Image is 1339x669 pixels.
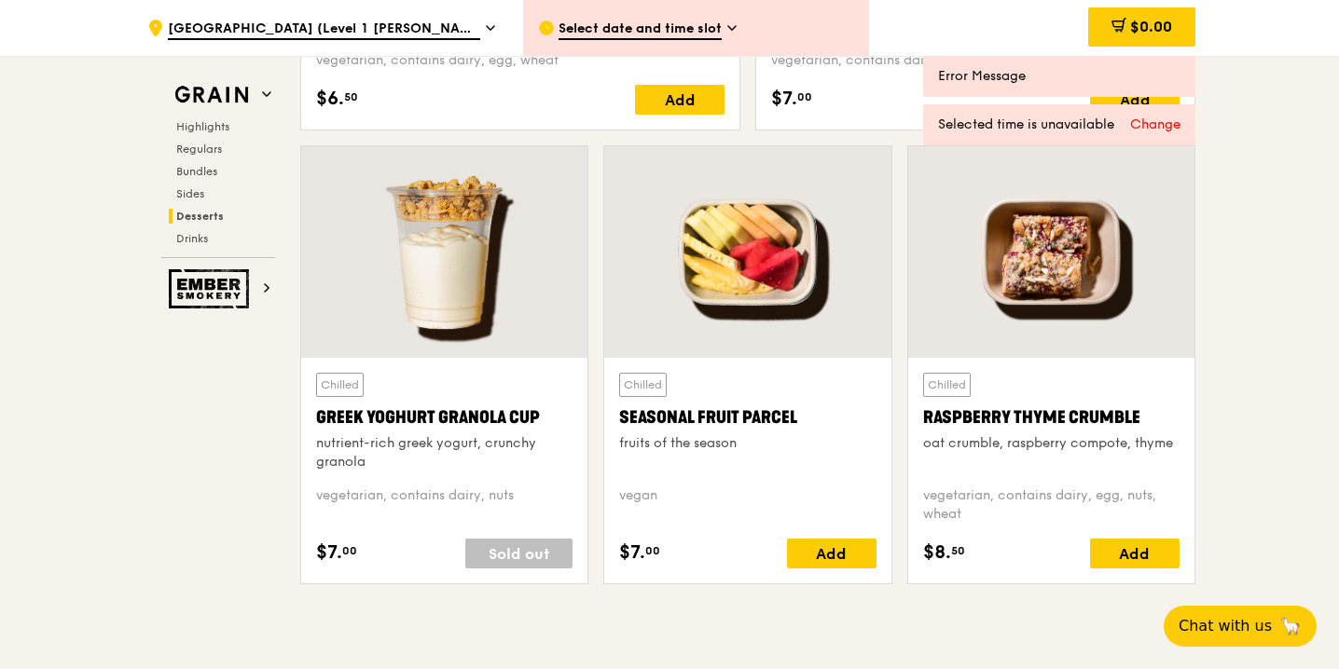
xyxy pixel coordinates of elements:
[176,210,224,223] span: Desserts
[619,539,645,567] span: $7.
[951,543,965,558] span: 50
[923,434,1180,453] div: oat crumble, raspberry compote, thyme
[797,89,812,104] span: 00
[1164,606,1317,647] button: Chat with us🦙
[923,404,1180,430] div: Raspberry Thyme Crumble
[923,539,951,567] span: $8.
[938,116,1180,134] div: Selected time is unavailable
[316,85,344,113] span: $6.
[316,434,573,471] div: nutrient-rich greek yogurt, crunchy granola
[1279,615,1302,637] span: 🦙
[176,187,204,200] span: Sides
[619,373,667,397] div: Chilled
[316,404,573,430] div: Greek Yoghurt Granola Cup
[176,143,222,156] span: Regulars
[465,539,573,568] div: Sold out
[316,486,573,524] div: vegetarian, contains dairy, nuts
[923,373,971,397] div: Chilled
[176,120,229,133] span: Highlights
[342,543,357,558] span: 00
[938,67,1180,86] div: Error Message
[316,373,364,397] div: Chilled
[771,51,1180,70] div: vegetarian, contains dairy, egg, wheat
[169,78,255,112] img: Grain web logo
[559,20,722,40] span: Select date and time slot
[923,486,1180,524] div: vegetarian, contains dairy, egg, nuts, wheat
[619,404,876,430] div: Seasonal Fruit Parcel
[316,51,725,70] div: vegetarian, contains dairy, egg, wheat
[771,85,797,113] span: $7.
[619,434,876,453] div: fruits of the season
[645,543,660,558] span: 00
[787,539,877,568] div: Add
[168,20,480,40] span: [GEOGRAPHIC_DATA] (Level 1 [PERSON_NAME] block drop-off point)
[176,232,208,245] span: Drinks
[176,165,217,178] span: Bundles
[1130,18,1172,35] span: $0.00
[619,486,876,524] div: vegan
[344,89,358,104] span: 50
[316,539,342,567] span: $7.
[1179,615,1272,637] span: Chat with us
[1090,539,1180,568] div: Add
[1130,116,1180,134] div: Change
[169,269,255,308] img: Ember Smokery web logo
[635,85,725,115] div: Add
